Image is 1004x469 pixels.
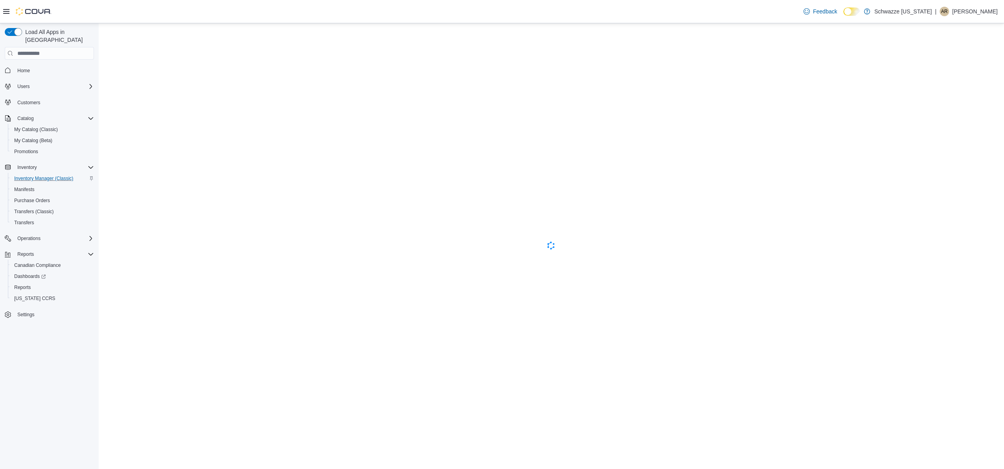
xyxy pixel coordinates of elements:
[14,163,40,172] button: Inventory
[14,250,94,259] span: Reports
[8,124,97,135] button: My Catalog (Classic)
[11,185,94,194] span: Manifests
[11,174,94,183] span: Inventory Manager (Classic)
[14,114,94,123] span: Catalog
[11,196,94,205] span: Purchase Orders
[2,113,97,124] button: Catalog
[8,217,97,228] button: Transfers
[8,135,97,146] button: My Catalog (Beta)
[800,4,840,19] a: Feedback
[11,196,53,205] a: Purchase Orders
[11,207,94,216] span: Transfers (Classic)
[17,164,37,171] span: Inventory
[11,136,94,145] span: My Catalog (Beta)
[8,195,97,206] button: Purchase Orders
[14,163,94,172] span: Inventory
[8,173,97,184] button: Inventory Manager (Classic)
[14,310,37,319] a: Settings
[941,7,948,16] span: AR
[14,234,94,243] span: Operations
[14,219,34,226] span: Transfers
[14,250,37,259] button: Reports
[11,294,94,303] span: Washington CCRS
[2,81,97,92] button: Users
[22,28,94,44] span: Load All Apps in [GEOGRAPHIC_DATA]
[11,261,64,270] a: Canadian Compliance
[14,82,33,91] button: Users
[14,82,94,91] span: Users
[14,208,54,215] span: Transfers (Classic)
[11,147,94,156] span: Promotions
[2,64,97,76] button: Home
[17,311,34,318] span: Settings
[8,146,97,157] button: Promotions
[17,115,34,122] span: Catalog
[14,98,43,107] a: Customers
[8,184,97,195] button: Manifests
[11,174,77,183] a: Inventory Manager (Classic)
[14,284,31,291] span: Reports
[14,114,37,123] button: Catalog
[8,282,97,293] button: Reports
[17,99,40,106] span: Customers
[17,68,30,74] span: Home
[11,218,37,227] a: Transfers
[14,98,94,107] span: Customers
[14,310,94,319] span: Settings
[14,295,55,302] span: [US_STATE] CCRS
[11,272,94,281] span: Dashboards
[17,235,41,242] span: Operations
[14,66,33,75] a: Home
[940,7,949,16] div: Austin Ronningen
[14,175,73,182] span: Inventory Manager (Classic)
[14,186,34,193] span: Manifests
[952,7,998,16] p: [PERSON_NAME]
[11,294,58,303] a: [US_STATE] CCRS
[11,283,34,292] a: Reports
[11,125,61,134] a: My Catalog (Classic)
[14,262,61,268] span: Canadian Compliance
[2,97,97,108] button: Customers
[17,83,30,90] span: Users
[11,147,41,156] a: Promotions
[14,273,46,280] span: Dashboards
[8,271,97,282] a: Dashboards
[8,293,97,304] button: [US_STATE] CCRS
[14,148,38,155] span: Promotions
[14,126,58,133] span: My Catalog (Classic)
[2,233,97,244] button: Operations
[17,251,34,257] span: Reports
[843,8,860,16] input: Dark Mode
[11,136,56,145] a: My Catalog (Beta)
[5,61,94,341] nav: Complex example
[8,206,97,217] button: Transfers (Classic)
[14,65,94,75] span: Home
[2,309,97,320] button: Settings
[11,207,57,216] a: Transfers (Classic)
[16,8,51,15] img: Cova
[11,218,94,227] span: Transfers
[2,162,97,173] button: Inventory
[14,234,44,243] button: Operations
[8,260,97,271] button: Canadian Compliance
[935,7,937,16] p: |
[11,283,94,292] span: Reports
[874,7,932,16] p: Schwazze [US_STATE]
[2,249,97,260] button: Reports
[11,261,94,270] span: Canadian Compliance
[11,272,49,281] a: Dashboards
[11,185,37,194] a: Manifests
[14,137,52,144] span: My Catalog (Beta)
[11,125,94,134] span: My Catalog (Classic)
[813,8,837,15] span: Feedback
[14,197,50,204] span: Purchase Orders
